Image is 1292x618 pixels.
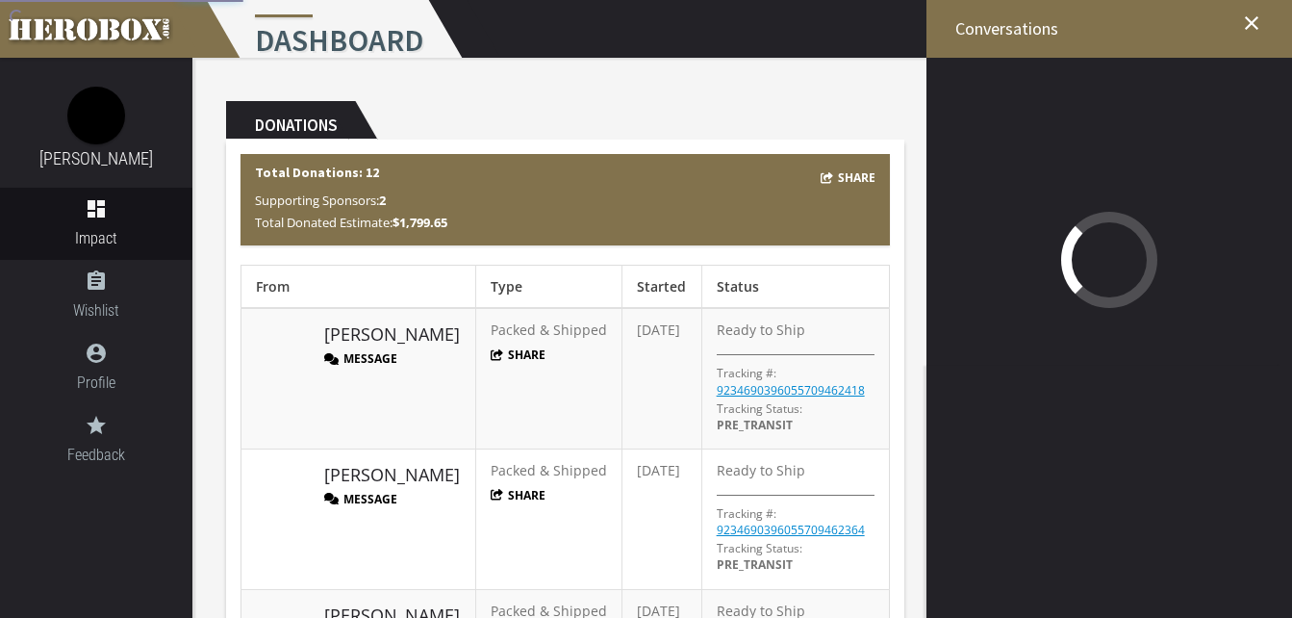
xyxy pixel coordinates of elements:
[324,350,397,367] button: Message
[255,164,379,181] b: Total Donations: 12
[717,522,865,538] a: 9234690396055709462364
[379,192,386,209] b: 2
[622,266,701,309] th: Started
[393,214,447,231] b: $1,799.65
[491,321,607,339] span: Packed & Shipped
[717,540,802,556] span: Tracking Status:
[622,449,701,589] td: [DATE]
[256,461,304,509] img: image
[717,365,776,381] p: Tracking #:
[717,382,865,399] a: 9234690396055709462418
[39,148,153,168] a: [PERSON_NAME]
[955,17,1058,39] span: Conversations
[67,87,125,144] img: image
[701,266,890,309] th: Status
[717,461,805,479] span: Ready to Ship
[324,491,397,507] button: Message
[324,322,460,348] a: [PERSON_NAME]
[1240,12,1263,35] i: close
[256,321,304,369] img: image
[717,505,776,522] p: Tracking #:
[717,417,793,433] span: PRE_TRANSIT
[491,487,546,503] button: Share
[241,154,890,245] div: Total Donations: 12
[717,400,802,417] span: Tracking Status:
[622,308,701,449] td: [DATE]
[717,556,793,573] span: PRE_TRANSIT
[475,266,622,309] th: Type
[821,167,876,189] button: Share
[85,197,108,220] i: dashboard
[324,463,460,488] a: [PERSON_NAME]
[255,214,447,231] span: Total Donated Estimate:
[241,266,476,309] th: From
[491,461,607,479] span: Packed & Shipped
[255,192,386,209] span: Supporting Sponsors:
[226,101,355,140] h2: Donations
[717,321,805,339] span: Ready to Ship
[491,347,546,363] button: Share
